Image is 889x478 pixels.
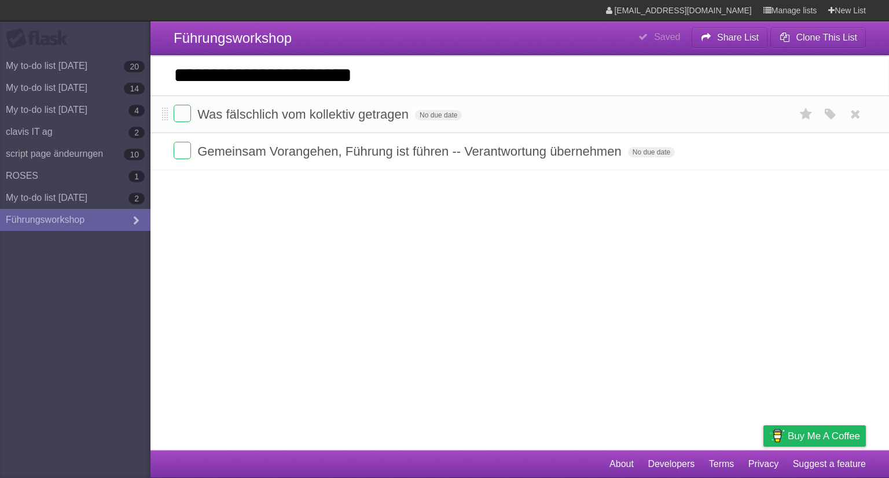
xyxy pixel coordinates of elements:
[717,32,759,42] b: Share List
[654,32,680,42] b: Saved
[124,61,145,72] b: 20
[415,110,462,120] span: No due date
[124,83,145,94] b: 14
[6,28,75,49] div: Flask
[763,425,866,447] a: Buy me a coffee
[795,105,817,124] label: Star task
[769,426,785,446] img: Buy me a coffee
[124,149,145,160] b: 10
[174,105,191,122] label: Done
[128,127,145,138] b: 2
[770,27,866,48] button: Clone This List
[628,147,675,157] span: No due date
[174,142,191,159] label: Done
[709,453,734,475] a: Terms
[197,144,624,159] span: Gemeinsam Vorangehen, Führung ist führen -- Verantwortung übernehmen
[128,105,145,116] b: 4
[609,453,634,475] a: About
[793,453,866,475] a: Suggest a feature
[796,32,857,42] b: Clone This List
[692,27,768,48] button: Share List
[788,426,860,446] span: Buy me a coffee
[197,107,412,122] span: Was fälschlich vom kollektiv getragen
[748,453,778,475] a: Privacy
[648,453,695,475] a: Developers
[174,30,292,46] span: Führungsworkshop
[128,171,145,182] b: 1
[128,193,145,204] b: 2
